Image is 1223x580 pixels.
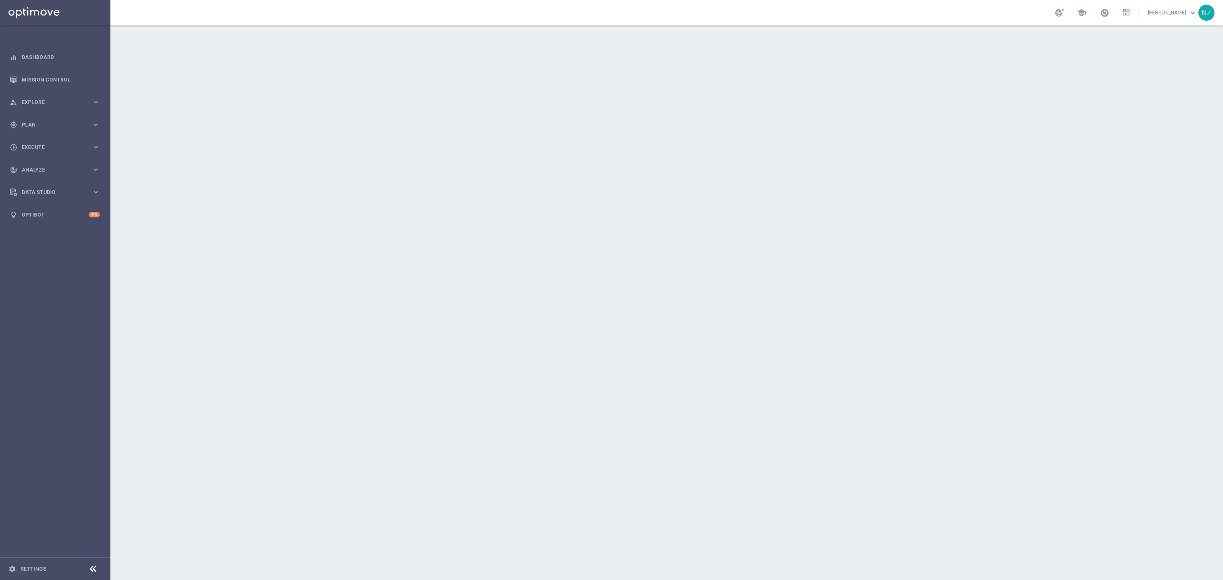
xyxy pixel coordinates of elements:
a: Settings [20,566,46,572]
i: keyboard_arrow_right [92,188,100,196]
i: play_circle_outline [10,144,17,151]
div: Plan [10,121,92,129]
div: Mission Control [10,68,100,91]
button: Mission Control [9,76,100,83]
button: person_search Explore keyboard_arrow_right [9,99,100,106]
span: Explore [22,100,92,105]
a: [PERSON_NAME]keyboard_arrow_down [1147,6,1198,19]
i: keyboard_arrow_right [92,166,100,174]
span: Analyze [22,167,92,172]
a: Mission Control [22,68,100,91]
i: keyboard_arrow_right [92,121,100,129]
i: equalizer [10,53,17,61]
i: person_search [10,99,17,106]
div: Optibot [10,203,100,226]
button: Data Studio keyboard_arrow_right [9,189,100,196]
div: Execute [10,144,92,151]
button: gps_fixed Plan keyboard_arrow_right [9,121,100,128]
div: Dashboard [10,46,100,68]
button: play_circle_outline Execute keyboard_arrow_right [9,144,100,151]
div: Explore [10,99,92,106]
button: track_changes Analyze keyboard_arrow_right [9,166,100,173]
span: Data Studio [22,190,92,195]
span: Execute [22,145,92,150]
a: Optibot [22,203,89,226]
span: Plan [22,122,92,127]
i: settings [8,565,16,573]
button: lightbulb Optibot +10 [9,211,100,218]
i: keyboard_arrow_right [92,143,100,151]
button: equalizer Dashboard [9,54,100,61]
span: school [1077,8,1086,17]
div: +10 [89,212,100,217]
i: keyboard_arrow_right [92,98,100,106]
div: Analyze [10,166,92,174]
div: Data Studio [10,189,92,196]
div: NZ [1198,5,1215,21]
a: Dashboard [22,46,100,68]
span: keyboard_arrow_down [1188,8,1198,17]
i: lightbulb [10,211,17,219]
i: gps_fixed [10,121,17,129]
i: track_changes [10,166,17,174]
